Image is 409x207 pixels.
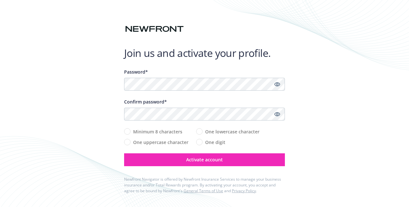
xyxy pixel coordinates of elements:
[205,128,259,135] span: One lowercase character
[205,139,225,146] span: One digit
[124,47,285,59] h1: Join us and activate your profile.
[124,176,285,194] div: Newfront Navigator is offered by Newfront Insurance Services to manage your business insurance an...
[124,108,285,121] input: Confirm your unique password...
[124,153,285,166] button: Activate account
[124,99,167,105] span: Confirm password*
[124,23,185,35] img: Newfront logo
[273,80,281,88] a: Show password
[133,128,182,135] span: Minimum 8 characters
[186,157,223,163] span: Activate account
[273,110,281,118] a: Show password
[133,139,188,146] span: One uppercase character
[184,188,223,194] a: General Terms of Use
[124,69,148,75] span: Password*
[232,188,256,194] a: Privacy Policy
[124,78,285,91] input: Enter a unique password...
